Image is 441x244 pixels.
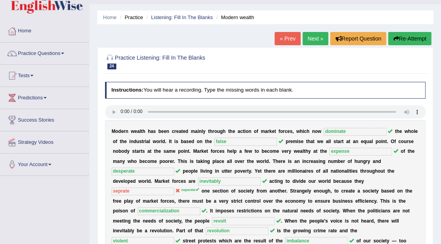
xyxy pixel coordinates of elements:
b: h [156,149,158,154]
b: t [196,159,198,164]
b: b [181,139,184,144]
b: r [168,159,170,164]
b: o [256,149,259,154]
b: n [126,129,128,134]
b: e [161,129,164,134]
b: d [162,139,165,144]
b: a [300,149,303,154]
b: w [404,129,408,134]
b: h [180,159,183,164]
b: o [147,159,150,164]
b: o [315,129,317,134]
b: a [265,129,268,134]
a: Home [103,14,117,20]
b: y [127,149,129,154]
b: i [190,159,191,164]
b: l [229,159,231,164]
b: r [287,149,289,154]
b: I [169,139,170,144]
b: p [375,139,378,144]
b: n [199,129,201,134]
b: a [146,139,149,144]
b: s [408,139,411,144]
a: Strategy Videos [0,131,89,151]
b: v [237,159,240,164]
b: e [176,129,179,134]
b: a [184,139,186,144]
b: t [313,139,315,144]
b: s [290,129,292,134]
b: e [301,139,303,144]
b: e [361,139,364,144]
b: t [385,139,387,144]
b: e [164,129,166,134]
b: t [320,149,322,154]
b: e [209,139,212,144]
b: d [185,129,188,134]
b: h [206,139,209,144]
b: h [121,139,124,144]
b: e [183,129,185,134]
b: s [132,149,135,154]
b: l [140,129,141,134]
b: t [304,149,305,154]
b: d [118,129,121,134]
b: w [317,139,320,144]
b: t [181,129,183,134]
b: l [161,139,162,144]
b: e [189,139,191,144]
b: e [219,149,222,154]
b: w [153,139,156,144]
b: b [139,159,142,164]
b: r [174,129,176,134]
b: t [205,139,206,144]
b: s [186,139,189,144]
b: n [113,149,115,154]
b: t [170,139,172,144]
b: u [136,139,139,144]
b: o [115,129,118,134]
b: o [269,149,272,154]
b: a [238,129,240,134]
b: s [142,149,145,154]
b: h [229,129,232,134]
b: w [296,129,300,134]
b: e [411,139,414,144]
b: o [165,159,168,164]
b: r [406,139,408,144]
b: s [191,159,194,164]
b: r [340,139,342,144]
a: Predictions [0,87,89,106]
b: e [276,149,279,154]
a: Home [0,20,89,40]
b: a [326,139,329,144]
b: o [121,149,124,154]
b: e [284,149,287,154]
b: p [285,139,288,144]
b: e [297,149,300,154]
b: a [198,159,200,164]
b: t [150,149,151,154]
a: « Prev [275,32,300,45]
b: l [201,129,203,134]
b: a [166,149,169,154]
b: k [200,159,203,164]
b: e [170,159,172,164]
b: h [396,129,399,134]
b: a [346,139,349,144]
b: y [308,149,311,154]
input: blank [329,148,392,156]
b: a [136,149,139,154]
b: i [244,129,245,134]
b: l [303,149,304,154]
b: i [203,159,204,164]
b: t [316,149,317,154]
b: e [415,129,418,134]
b: a [150,129,153,134]
a: Your Account [0,154,89,173]
b: h [306,129,309,134]
b: t [141,149,142,154]
b: w [131,129,134,134]
b: O [390,139,394,144]
b: r [268,129,269,134]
